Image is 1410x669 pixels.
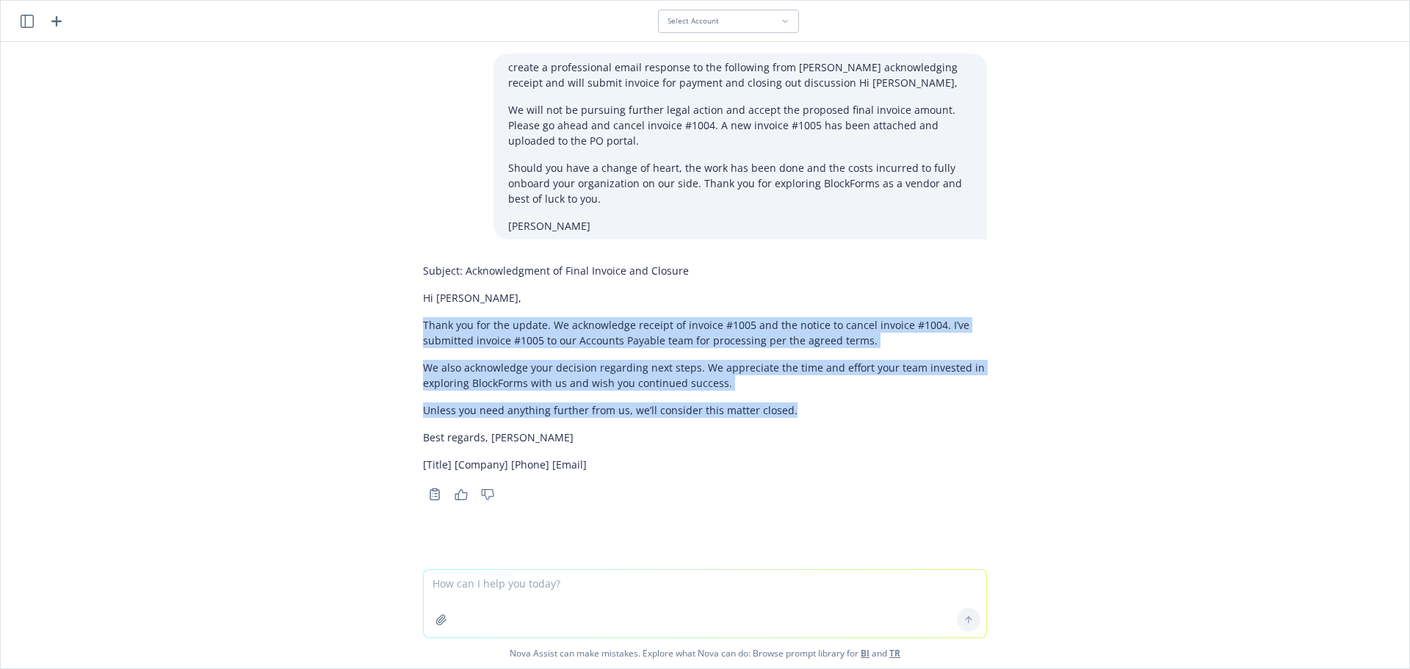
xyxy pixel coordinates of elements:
p: Should you have a change of heart, the work has been done and the costs incurred to fully onboard... [508,160,972,206]
span: Select Account [668,16,719,26]
a: BI [861,647,869,659]
p: create a professional email response to the following from [PERSON_NAME] acknowledging receipt an... [508,59,972,90]
a: TR [889,647,900,659]
p: Hi [PERSON_NAME], [423,290,987,305]
p: We will not be pursuing further legal action and accept the proposed final invoice amount. Please... [508,102,972,148]
p: Thank you for the update. We acknowledge receipt of invoice #1005 and the notice to cancel invoic... [423,317,987,348]
p: Unless you need anything further from us, we’ll consider this matter closed. [423,402,987,418]
svg: Copy to clipboard [428,488,441,501]
p: Subject: Acknowledgment of Final Invoice and Closure [423,263,987,278]
span: Nova Assist can make mistakes. Explore what Nova can do: Browse prompt library for and [7,638,1403,668]
p: We also acknowledge your decision regarding next steps. We appreciate the time and effort your te... [423,360,987,391]
p: Best regards, [PERSON_NAME] [423,430,987,445]
button: Thumbs down [476,484,499,505]
button: Select Account [658,10,799,33]
p: [PERSON_NAME] [508,218,972,234]
p: [Title] [Company] [Phone] [Email] [423,457,987,472]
